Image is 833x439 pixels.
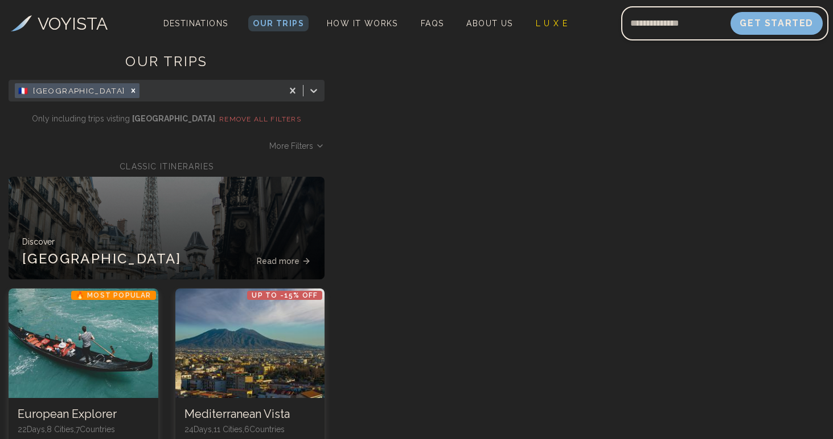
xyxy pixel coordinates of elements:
[18,407,149,421] h3: European Explorer
[22,250,182,268] h3: [GEOGRAPHIC_DATA]
[33,85,125,96] span: [GEOGRAPHIC_DATA]
[257,255,299,267] span: Read more
[416,15,449,31] a: FAQs
[71,291,156,300] p: 🔥 Most Popular
[531,15,573,31] a: L U X E
[184,424,316,435] p: 24 Days, 11 Cities, 6 Countr ies
[322,15,403,31] a: How It Works
[219,115,301,124] button: REMOVE ALL FILTERS
[22,236,311,247] p: Discover
[184,407,316,421] h3: Mediterranean Vista
[38,11,108,36] h3: VOYISTA
[421,19,444,28] span: FAQs
[11,15,32,31] img: Voyista Logo
[731,12,823,35] button: Get Started
[9,161,325,172] h2: CLASSIC ITINERARIES
[159,14,233,48] span: Destinations
[247,291,322,300] p: Up to -15% OFF
[253,19,304,28] span: Our Trips
[248,15,309,31] a: Our Trips
[132,114,215,123] strong: [GEOGRAPHIC_DATA]
[18,424,149,435] p: 22 Days, 8 Cities, 7 Countr ies
[621,10,731,37] input: Email address
[11,11,108,36] a: VOYISTA
[466,19,512,28] span: About Us
[536,19,568,28] span: L U X E
[11,113,322,124] p: Only including trips visting .
[9,177,325,279] a: Discover[GEOGRAPHIC_DATA]Read more
[462,15,517,31] a: About Us
[127,83,139,98] div: Remove [object Object]
[18,85,28,96] span: 🇫🇷
[9,52,325,80] h1: OUR TRIPS
[269,140,313,152] span: More Filters
[327,19,398,28] span: How It Works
